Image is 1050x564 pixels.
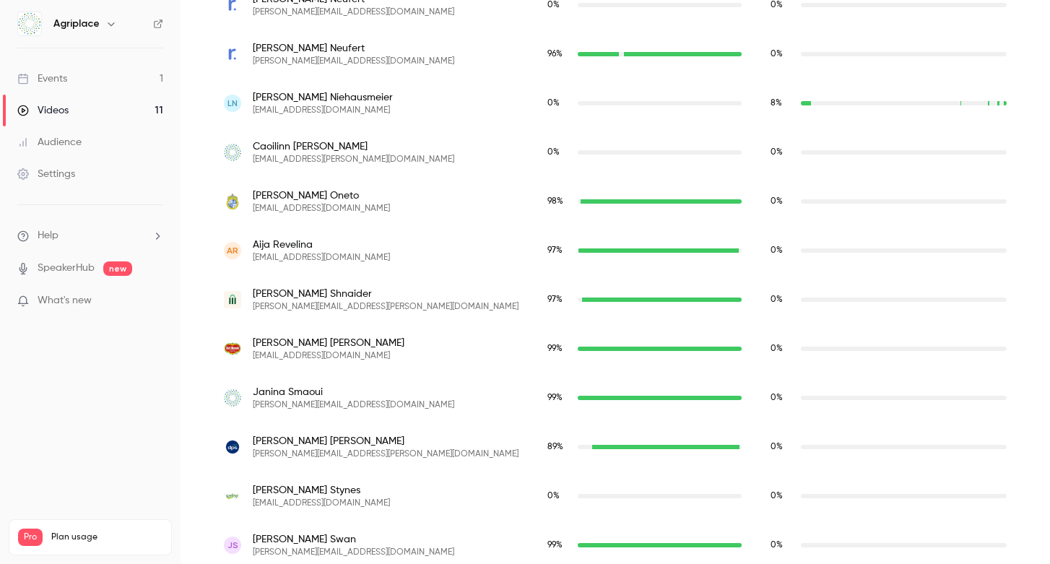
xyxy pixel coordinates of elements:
span: Aija Revelina [253,238,390,252]
div: bernd.neufert@ecratum.com [209,30,1021,79]
span: 0 % [771,443,783,451]
a: SpeakerHub [38,261,95,276]
div: aija.revelina@efcltd.com [209,226,1021,275]
span: Live watch time [547,195,570,208]
span: Caoilinn [PERSON_NAME] [253,139,454,154]
span: 0 % [547,148,560,157]
span: Replay watch time [771,490,794,503]
span: 0 % [771,1,783,9]
span: 0 % [771,344,783,353]
img: freshdelmonte.com [224,340,241,357]
span: Replay watch time [771,48,794,61]
span: [PERSON_NAME] Stynes [253,483,390,498]
span: [PERSON_NAME] Niehausmeier [253,90,393,105]
span: [PERSON_NAME] [PERSON_NAME] [253,434,519,448]
span: [PERSON_NAME] Neufert [253,41,454,56]
span: 96 % [547,50,563,58]
span: Live watch time [547,244,570,257]
span: 0 % [771,148,783,157]
span: [EMAIL_ADDRESS][DOMAIN_NAME] [253,203,390,214]
span: Replay watch time [771,539,794,552]
span: [PERSON_NAME] [PERSON_NAME] [253,336,404,350]
img: agriplace.com [224,389,241,407]
span: [EMAIL_ADDRESS][DOMAIN_NAME] [253,498,390,509]
span: 97 % [547,246,563,255]
div: Settings [17,167,75,181]
span: 98 % [547,197,563,206]
span: 99 % [547,541,563,550]
span: [EMAIL_ADDRESS][PERSON_NAME][DOMAIN_NAME] [253,154,454,165]
div: Audience [17,135,82,149]
span: Plan usage [51,532,162,543]
span: What's new [38,293,92,308]
span: 97 % [547,295,563,304]
span: [PERSON_NAME][EMAIL_ADDRESS][DOMAIN_NAME] [253,56,454,67]
span: AR [227,244,238,257]
span: Help [38,228,58,243]
span: 0 % [771,394,783,402]
span: [PERSON_NAME] Shnaider [253,287,519,301]
span: Replay watch time [771,97,794,110]
span: Live watch time [547,342,570,355]
img: keelingsknowledge.com [224,487,241,505]
div: leon.smith@dpsltd.com [209,422,1021,472]
span: [PERSON_NAME][EMAIL_ADDRESS][DOMAIN_NAME] [253,399,454,411]
span: Pro [18,529,43,546]
span: [EMAIL_ADDRESS][DOMAIN_NAME] [253,252,390,264]
span: new [103,261,132,276]
span: [PERSON_NAME][EMAIL_ADDRESS][PERSON_NAME][DOMAIN_NAME] [253,301,519,313]
span: 0 % [771,541,783,550]
span: Replay watch time [771,195,794,208]
span: 0 % [771,246,783,255]
div: hsilva@freshdelmonte.com [209,324,1021,373]
div: Videos [17,103,69,118]
span: JS [227,539,238,552]
span: 99 % [547,344,563,353]
span: Replay watch time [771,391,794,404]
span: 89 % [547,443,563,451]
span: [PERSON_NAME][EMAIL_ADDRESS][DOMAIN_NAME] [253,6,454,18]
span: Replay watch time [771,342,794,355]
span: [PERSON_NAME] Oneto [253,188,390,203]
span: [PERSON_NAME][EMAIL_ADDRESS][DOMAIN_NAME] [253,547,454,558]
span: Replay watch time [771,244,794,257]
span: 0 % [771,295,783,304]
img: ecratum.com [224,45,241,63]
span: 8 % [771,99,782,108]
h6: Agriplace [53,17,100,31]
div: nelli.shnaider@niboline.com [209,275,1021,324]
span: Replay watch time [771,293,794,306]
img: niboline.com [224,291,241,308]
span: LN [227,97,238,110]
div: janina.smaoui@agriplace.com [209,373,1021,422]
span: 0 % [547,1,560,9]
img: Agriplace [18,12,41,35]
span: Live watch time [547,146,570,159]
div: paul_stynes@keelingsknowledge.com [209,472,1021,521]
img: uc.cl [224,193,241,210]
span: Replay watch time [771,146,794,159]
img: agriplace.com [224,144,241,161]
img: dpsltd.com [224,438,241,456]
div: caoilinn.okelly@agriplace.com [209,128,1021,177]
span: Live watch time [547,391,570,404]
span: [PERSON_NAME] Swan [253,532,454,547]
iframe: Noticeable Trigger [146,295,163,308]
span: [PERSON_NAME][EMAIL_ADDRESS][PERSON_NAME][DOMAIN_NAME] [253,448,519,460]
span: [EMAIL_ADDRESS][DOMAIN_NAME] [253,105,393,116]
span: Live watch time [547,293,570,306]
div: Events [17,71,67,86]
div: office@ln-ecommerce.de [209,79,1021,128]
span: 0 % [771,197,783,206]
span: Live watch time [547,97,570,110]
span: Replay watch time [771,441,794,454]
span: 0 % [547,492,560,500]
span: Live watch time [547,539,570,552]
span: Janina Smaoui [253,385,454,399]
span: [EMAIL_ADDRESS][DOMAIN_NAME] [253,350,404,362]
span: 0 % [771,50,783,58]
span: Live watch time [547,490,570,503]
li: help-dropdown-opener [17,228,163,243]
span: 0 % [547,99,560,108]
div: bponeto@uc.cl [209,177,1021,226]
